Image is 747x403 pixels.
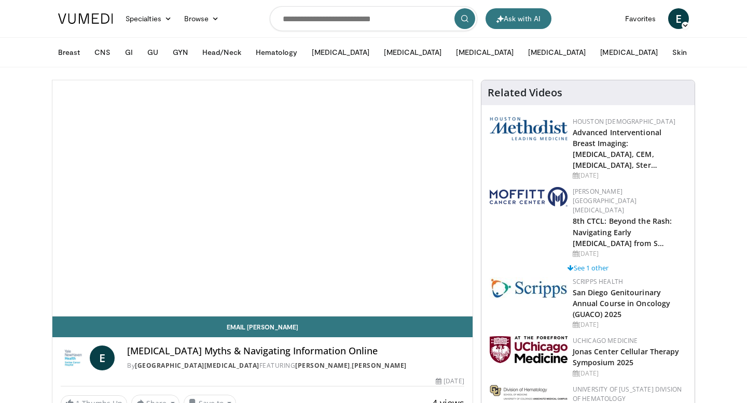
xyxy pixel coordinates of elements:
img: 5e4488cc-e109-4a4e-9fd9-73bb9237ee91.png.150x105_q85_autocrop_double_scale_upscale_version-0.2.png [490,117,568,140]
a: See 1 other [568,263,608,272]
a: Specialties [119,8,178,29]
input: Search topics, interventions [270,6,477,31]
div: By FEATURING , [127,361,464,370]
a: University of [US_STATE] Division of Hematology [573,385,682,403]
button: Skin [666,42,693,63]
a: [PERSON_NAME] [352,361,407,370]
button: [MEDICAL_DATA] [522,42,592,63]
h4: Related Videos [488,87,562,99]
a: Scripps Health [573,277,623,286]
video-js: Video Player [52,80,473,316]
div: [DATE] [436,377,464,386]
button: [MEDICAL_DATA] [378,42,448,63]
img: c9f2b0b7-b02a-4276-a72a-b0cbb4230bc1.jpg.150x105_q85_autocrop_double_scale_upscale_version-0.2.jpg [490,277,568,298]
a: Advanced Interventional Breast Imaging: [MEDICAL_DATA], CEM, [MEDICAL_DATA], Ster… [573,127,661,170]
img: 5f87bdfb-7fdf-48f0-85f3-b6bcda6427bf.jpg.150x105_q85_autocrop_double_scale_upscale_version-0.2.jpg [490,336,568,363]
a: Favorites [619,8,662,29]
h4: [MEDICAL_DATA] Myths & Navigating Information Online [127,346,464,357]
a: San Diego Genitourinary Annual Course in Oncology (GUACO) 2025 [573,287,671,319]
button: Ask with AI [486,8,551,29]
a: [PERSON_NAME] [295,361,350,370]
button: [MEDICAL_DATA] [450,42,520,63]
button: Breast [52,42,86,63]
a: Jonas Center Cellular Therapy Symposium 2025 [573,347,680,367]
div: [DATE] [573,249,686,258]
img: c5560393-9563-4b4a-b01b-f05df246bde3.png.150x105_q85_autocrop_double_scale_upscale_version-0.2.png [490,187,568,207]
a: UChicago Medicine [573,336,638,345]
button: [MEDICAL_DATA] [306,42,376,63]
a: Browse [178,8,226,29]
button: Head/Neck [196,42,247,63]
div: [DATE] [573,320,686,329]
a: Houston [DEMOGRAPHIC_DATA] [573,117,675,126]
img: Yale Cancer Center [61,346,86,370]
button: Hematology [250,42,304,63]
button: [MEDICAL_DATA] [594,42,664,63]
div: [DATE] [573,369,686,378]
button: GU [141,42,164,63]
a: [PERSON_NAME][GEOGRAPHIC_DATA][MEDICAL_DATA] [573,187,637,214]
a: E [668,8,689,29]
a: [GEOGRAPHIC_DATA][MEDICAL_DATA] [135,361,259,370]
button: GI [119,42,139,63]
button: GYN [167,42,194,63]
a: Email [PERSON_NAME] [52,316,473,337]
button: CNS [88,42,116,63]
a: E [90,346,115,370]
a: 8th CTCL: Beyond the Rash: Navigating Early [MEDICAL_DATA] from S… [573,216,672,248]
div: [DATE] [573,171,686,180]
img: c2f8f30a-3b24-416c-a137-790bffb733e0.png.150x105_q85_autocrop_double_scale_upscale_version-0.2.png [490,385,568,400]
img: VuMedi Logo [58,13,113,24]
